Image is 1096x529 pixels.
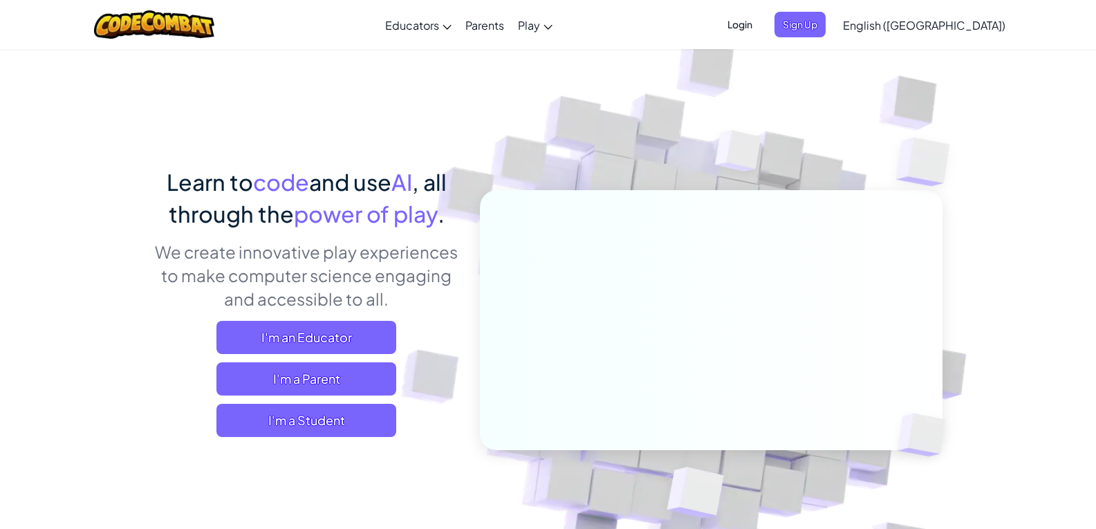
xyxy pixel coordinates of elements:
[385,18,439,33] span: Educators
[154,240,459,310] p: We create innovative play experiences to make computer science engaging and accessible to all.
[843,18,1005,33] span: English ([GEOGRAPHIC_DATA])
[458,6,511,44] a: Parents
[391,168,412,196] span: AI
[216,362,396,396] a: I'm a Parent
[689,103,788,206] img: Overlap cubes
[511,6,559,44] a: Play
[874,384,978,485] img: Overlap cubes
[774,12,826,37] button: Sign Up
[378,6,458,44] a: Educators
[719,12,761,37] button: Login
[438,200,445,228] span: .
[94,10,215,39] img: CodeCombat logo
[518,18,540,33] span: Play
[216,321,396,354] a: I'm an Educator
[167,168,253,196] span: Learn to
[253,168,309,196] span: code
[216,404,396,437] button: I'm a Student
[294,200,438,228] span: power of play
[869,104,988,221] img: Overlap cubes
[309,168,391,196] span: and use
[836,6,1012,44] a: English ([GEOGRAPHIC_DATA])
